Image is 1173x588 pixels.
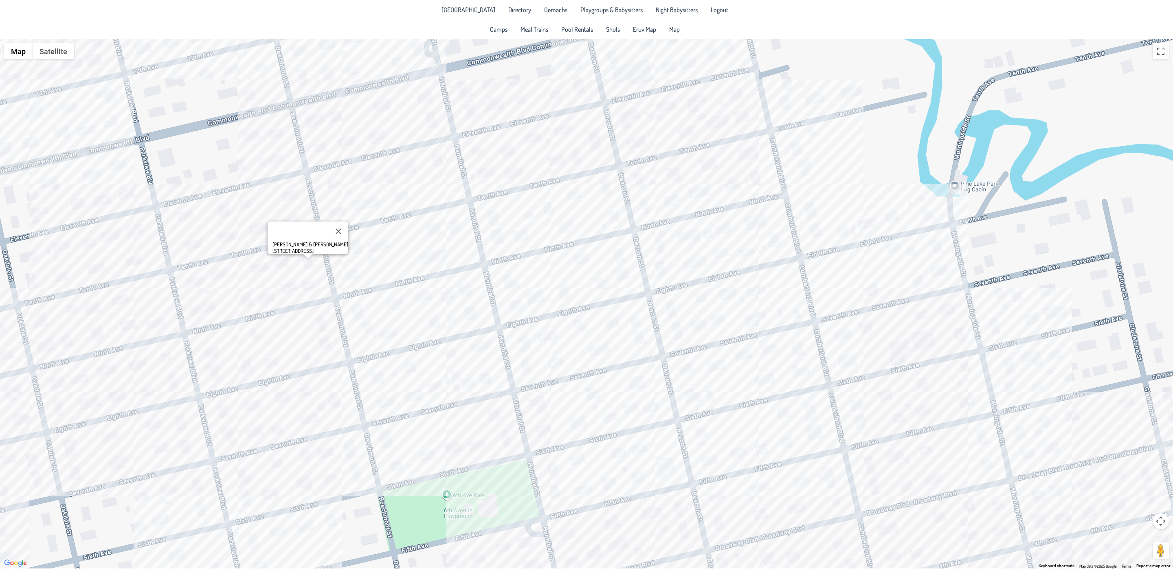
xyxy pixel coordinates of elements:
[656,7,698,13] span: Night Babysitters
[580,7,643,13] span: Playgroups & Babysitters
[633,26,656,33] span: Eruv Map
[664,23,685,36] a: Map
[2,558,29,568] img: Google
[706,3,733,16] li: Logout
[437,3,500,16] a: [GEOGRAPHIC_DATA]
[442,7,495,13] span: [GEOGRAPHIC_DATA]
[503,3,536,16] a: Directory
[544,7,567,13] span: Gemachs
[521,26,548,33] span: Meal Trains
[508,7,531,13] span: Directory
[669,26,680,33] span: Map
[4,43,33,59] button: Show street map
[437,3,500,16] li: Pine Lake Park
[2,558,29,568] a: Open this area in Google Maps (opens a new window)
[651,3,703,16] a: Night Babysitters
[556,23,598,36] a: Pool Rentals
[711,7,728,13] span: Logout
[516,23,553,36] a: Meal Trains
[561,26,593,33] span: Pool Rentals
[1122,564,1131,568] a: Terms (opens in new tab)
[628,23,661,36] a: Eruv Map
[272,241,348,254] div: [PERSON_NAME] & [PERSON_NAME] [STREET_ADDRESS]
[329,222,348,241] button: Close
[606,26,620,33] span: Shuls
[576,3,648,16] a: Playgroups & Babysitters
[1079,564,1117,568] span: Map data ©2025 Google
[1153,43,1169,59] button: Toggle fullscreen view
[490,26,507,33] span: Camps
[33,43,74,59] button: Show satellite imagery
[1136,564,1171,568] a: Report a map error
[1153,542,1169,559] button: Drag Pegman onto the map to open Street View
[1039,563,1074,569] button: Keyboard shortcuts
[485,23,512,36] a: Camps
[539,3,572,16] a: Gemachs
[1153,513,1169,529] button: Map camera controls
[601,23,625,36] a: Shuls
